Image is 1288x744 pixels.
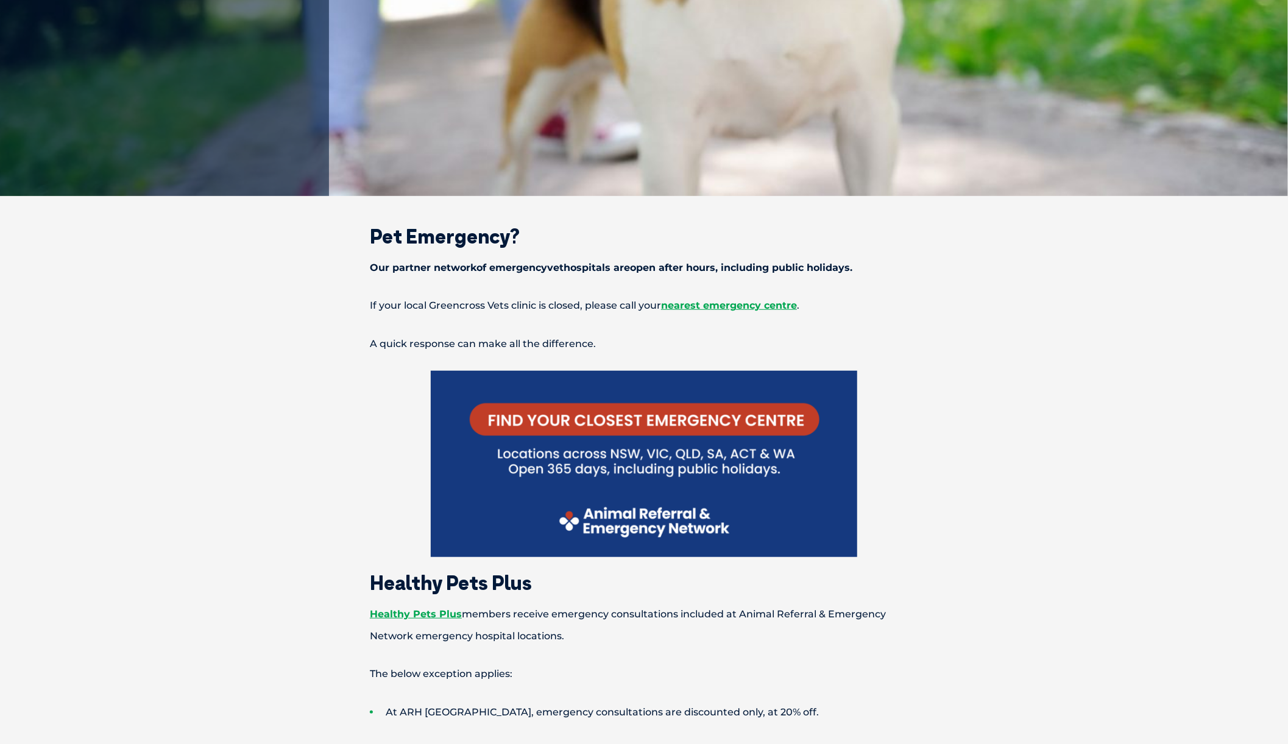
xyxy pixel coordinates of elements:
[564,262,610,273] span: hospitals
[327,603,961,647] p: members receive emergency consultations included at Animal Referral & Emergency Network emergency...
[327,663,961,685] p: The below exception applies:
[370,608,462,620] a: Healthy Pets Plus
[630,262,852,273] span: open after hours, including public holidays.
[431,371,857,556] img: Find your local emergency centre
[614,262,630,273] span: are
[547,262,564,273] span: vet
[797,300,799,311] span: .
[327,573,961,592] h2: Healthy Pets Plus
[370,701,961,723] li: At ARH [GEOGRAPHIC_DATA], emergency consultations are discounted only, at 20% off.
[370,262,476,273] span: Our partner network
[370,338,596,349] span: A quick response can make all the difference.
[661,300,797,311] a: nearest emergency centre
[370,300,661,311] span: If your local Greencross Vets clinic is closed, please call your
[1264,55,1276,68] button: Search
[476,262,547,273] span: of emergency
[327,226,961,246] h2: Pet Emergency?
